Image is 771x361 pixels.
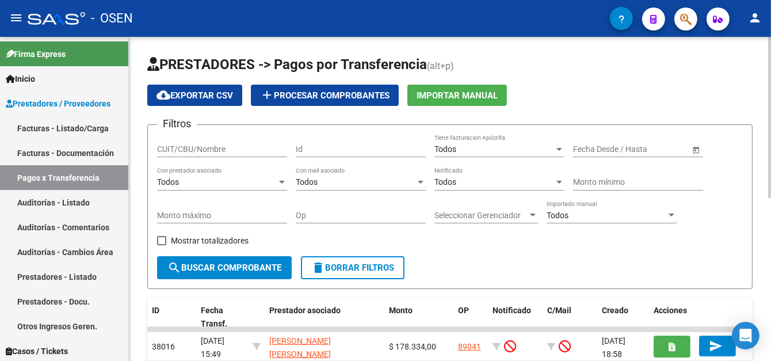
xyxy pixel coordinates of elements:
[311,263,394,273] span: Borrar Filtros
[458,306,469,315] span: OP
[434,177,456,187] span: Todos
[147,298,196,336] datatable-header-cell: ID
[152,342,175,351] span: 38016
[251,85,399,106] button: Procesar Comprobantes
[427,60,454,71] span: (alt+p)
[573,145,615,154] input: Fecha inicio
[748,11,762,25] mat-icon: person
[597,298,649,336] datatable-header-cell: Creado
[167,261,181,275] mat-icon: search
[458,342,481,351] a: 89041
[171,234,249,248] span: Mostrar totalizadores
[201,336,224,359] span: [DATE] 15:49
[260,90,390,101] span: Procesar Comprobantes
[91,6,133,31] span: - OSEN
[147,56,427,73] span: PRESTADORES -> Pagos por Transferencia
[493,306,531,315] span: Notificado
[547,211,568,220] span: Todos
[6,345,68,358] span: Casos / Tickets
[389,306,413,315] span: Monto
[260,88,274,102] mat-icon: add
[690,143,702,155] button: Open calendar
[407,85,507,106] button: Importar Manual
[157,177,179,187] span: Todos
[547,306,571,315] span: C/Mail
[434,145,456,154] span: Todos
[602,306,628,315] span: Creado
[434,211,528,221] span: Seleccionar Gerenciador
[732,322,759,349] div: Open Intercom Messenger
[311,261,325,275] mat-icon: delete
[201,306,227,328] span: Fecha Transf.
[417,90,498,101] span: Importar Manual
[649,298,753,336] datatable-header-cell: Acciones
[6,97,110,110] span: Prestadores / Proveedores
[6,48,66,60] span: Firma Express
[301,256,404,279] button: Borrar Filtros
[6,73,35,85] span: Inicio
[453,298,488,336] datatable-header-cell: OP
[543,298,597,336] datatable-header-cell: C/Mail
[389,342,436,351] span: $ 178.334,00
[196,298,248,336] datatable-header-cell: Fecha Transf.
[654,306,687,315] span: Acciones
[157,90,233,101] span: Exportar CSV
[157,116,197,132] h3: Filtros
[269,306,341,315] span: Prestador asociado
[157,256,292,279] button: Buscar Comprobante
[269,336,331,359] span: [PERSON_NAME] [PERSON_NAME]
[9,11,23,25] mat-icon: menu
[625,145,681,154] input: Fecha fin
[709,339,723,353] mat-icon: send
[384,298,453,336] datatable-header-cell: Monto
[167,263,281,273] span: Buscar Comprobante
[157,88,170,102] mat-icon: cloud_download
[602,336,625,359] span: [DATE] 18:58
[152,306,159,315] span: ID
[296,177,318,187] span: Todos
[265,298,384,336] datatable-header-cell: Prestador asociado
[147,85,242,106] button: Exportar CSV
[488,298,543,336] datatable-header-cell: Notificado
